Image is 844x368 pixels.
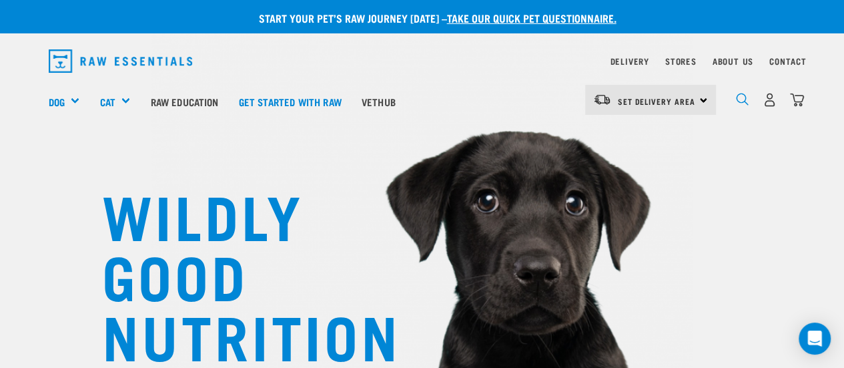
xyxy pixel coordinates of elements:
a: Stores [665,59,697,63]
img: van-moving.png [593,94,611,106]
a: About Us [712,59,753,63]
div: Open Intercom Messenger [799,323,831,355]
a: Get started with Raw [229,75,352,128]
img: home-icon-1@2x.png [736,93,749,106]
img: user.png [763,93,777,107]
img: Raw Essentials Logo [49,49,193,73]
a: take our quick pet questionnaire. [447,15,616,21]
a: Contact [769,59,807,63]
a: Delivery [610,59,649,63]
h1: WILDLY GOOD NUTRITION [102,184,369,364]
nav: dropdown navigation [38,44,807,78]
span: Set Delivery Area [618,99,695,104]
img: home-icon@2x.png [790,93,804,107]
a: Vethub [352,75,406,128]
a: Raw Education [140,75,228,128]
a: Cat [99,94,115,110]
a: Dog [49,94,65,110]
